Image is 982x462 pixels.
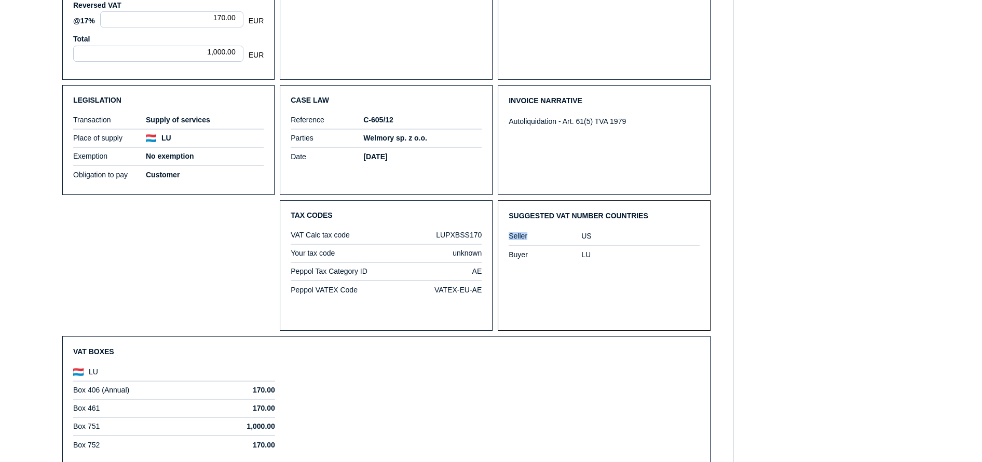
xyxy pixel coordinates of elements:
[249,51,264,59] span: EUR
[291,231,384,239] label: VAT Calc tax code
[249,17,264,25] span: EUR
[581,232,699,240] div: US
[73,46,243,62] div: 1,000.00
[509,117,699,125] div: Autoliquidation - Art. 61(5) TVA 1979
[146,134,156,142] img: lu.png
[176,386,275,394] h5: 170.00
[100,11,243,27] div: 170.00
[73,347,700,356] h3: VAT Boxes
[73,1,264,9] label: Reversed VAT
[176,441,275,449] h5: 170.00
[509,96,699,105] h3: Invoice narrative
[291,152,363,161] label: Date
[73,116,146,124] label: Transaction
[176,404,275,412] h5: 170.00
[389,231,482,239] div: LUPXBSS170
[73,152,146,160] label: Exemption
[73,35,264,43] label: Total
[73,368,84,376] img: lu.png
[73,386,171,394] label: Box 406 (Annual)
[73,134,146,142] label: Place of supply
[291,116,363,124] label: Reference
[291,267,384,275] label: Peppol Tax Category ID
[389,249,482,257] div: unknown
[509,250,581,259] label: Buyer
[291,96,482,104] h3: Case law
[389,286,482,294] div: VATEX-EU-AE
[146,152,264,160] h5: No exemption
[73,441,171,449] label: Box 752
[291,134,363,142] label: Parties
[89,368,198,376] label: LU
[389,267,482,275] div: AE
[73,422,171,430] label: Box 751
[509,232,581,240] label: Seller
[73,404,171,412] label: Box 461
[581,250,699,259] div: LU
[73,96,264,104] h3: Legislation
[291,249,384,257] label: Your tax code
[73,171,146,179] label: Obligation to pay
[146,116,264,124] h5: Supply of services
[291,211,482,219] h3: Tax Codes
[291,286,384,294] label: Peppol VATEX Code
[363,134,482,142] h5: Welmory sp. z o.o.
[73,17,95,25] label: @17%
[363,152,482,161] h5: [DATE]
[363,116,482,124] h5: C‑605/12
[146,171,264,179] h5: Customer
[161,134,171,142] h5: LU
[509,211,699,220] h3: Suggested VAT number countries
[176,422,275,430] h5: 1,000.00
